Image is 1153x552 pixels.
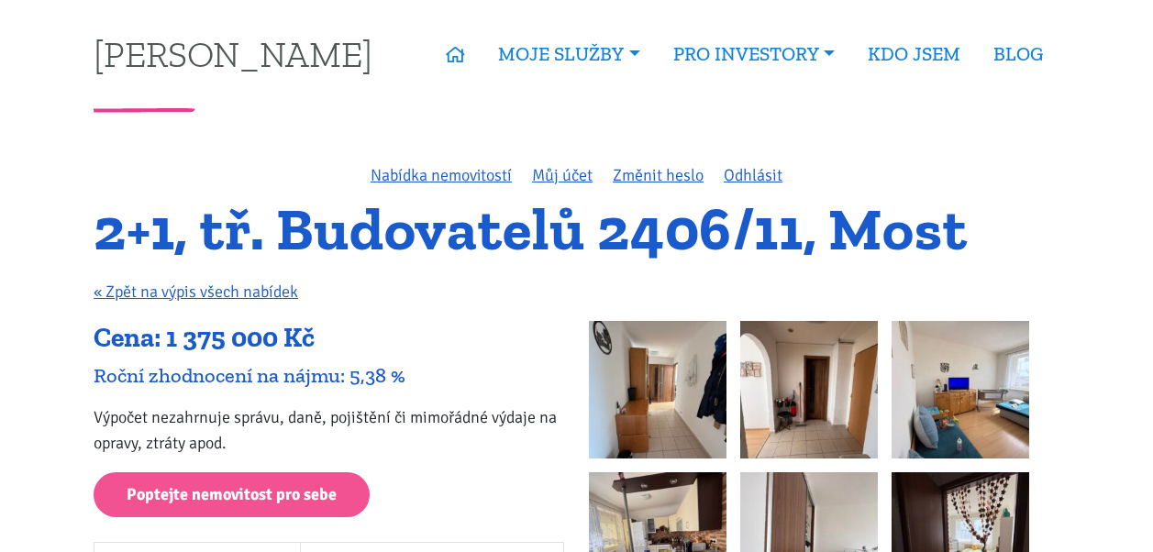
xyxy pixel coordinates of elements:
a: Poptejte nemovitost pro sebe [94,472,370,517]
a: BLOG [977,33,1059,75]
a: Můj účet [532,165,593,185]
a: Odhlásit [724,165,782,185]
a: KDO JSEM [851,33,977,75]
a: MOJE SLUŽBY [482,33,656,75]
a: [PERSON_NAME] [94,36,372,72]
a: « Zpět na výpis všech nabídek [94,282,298,302]
p: Výpočet nezahrnuje správu, daně, pojištění či mimořádné výdaje na opravy, ztráty apod. [94,404,564,456]
a: Nabídka nemovitostí [371,165,512,185]
div: Cena: 1 375 000 Kč [94,321,564,356]
h1: 2+1, tř. Budovatelů 2406/11, Most [94,204,1059,255]
div: Roční zhodnocení na nájmu: 5,38 % [94,363,564,388]
a: PRO INVESTORY [657,33,851,75]
a: Změnit heslo [613,165,704,185]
